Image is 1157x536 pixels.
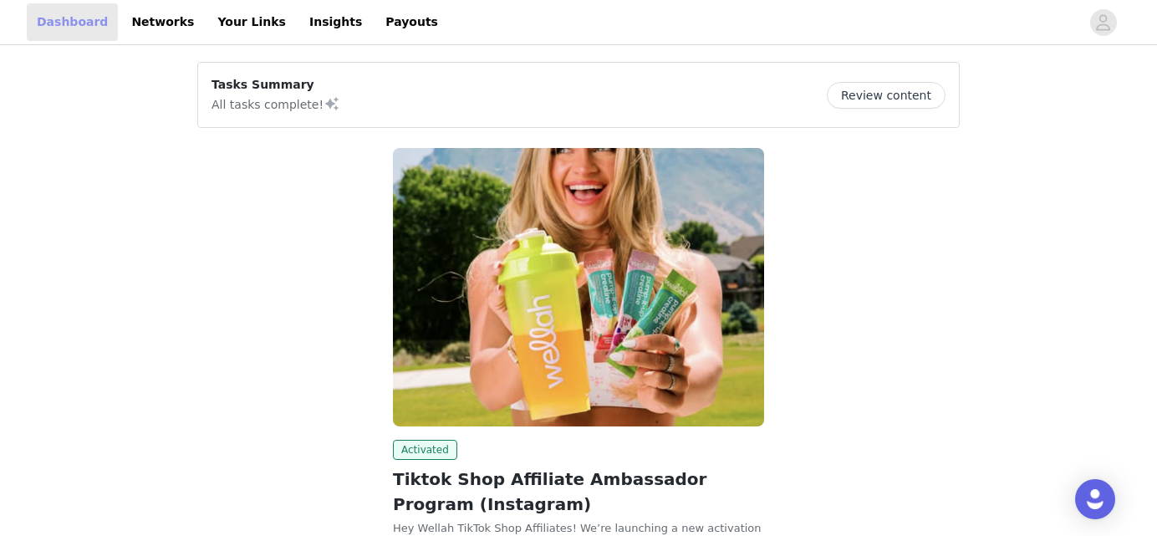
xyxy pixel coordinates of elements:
img: Wellah [393,148,764,426]
p: All tasks complete! [212,94,340,114]
div: Open Intercom Messenger [1075,479,1115,519]
h2: Tiktok Shop Affiliate Ambassador Program (Instagram) [393,467,764,517]
span: Activated [393,440,457,460]
a: Payouts [375,3,448,41]
a: Dashboard [27,3,118,41]
a: Insights [299,3,372,41]
a: Your Links [207,3,296,41]
p: Tasks Summary [212,76,340,94]
div: avatar [1095,9,1111,36]
button: Review content [827,82,945,109]
a: Networks [121,3,204,41]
